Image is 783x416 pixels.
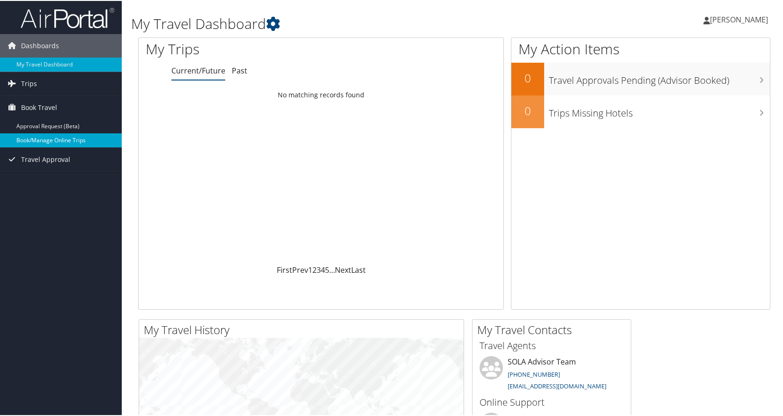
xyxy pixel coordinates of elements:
[325,264,329,274] a: 5
[710,14,768,24] span: [PERSON_NAME]
[508,381,606,389] a: [EMAIL_ADDRESS][DOMAIN_NAME]
[511,95,770,127] a: 0Trips Missing Hotels
[171,65,225,75] a: Current/Future
[21,6,114,28] img: airportal-logo.png
[329,264,335,274] span: …
[139,86,503,102] td: No matching records found
[232,65,247,75] a: Past
[511,38,770,58] h1: My Action Items
[351,264,366,274] a: Last
[21,71,37,95] span: Trips
[480,395,624,408] h3: Online Support
[308,264,312,274] a: 1
[703,5,777,33] a: [PERSON_NAME]
[312,264,317,274] a: 2
[131,13,562,33] h1: My Travel Dashboard
[480,338,624,351] h3: Travel Agents
[511,62,770,95] a: 0Travel Approvals Pending (Advisor Booked)
[511,69,544,85] h2: 0
[317,264,321,274] a: 3
[292,264,308,274] a: Prev
[21,33,59,57] span: Dashboards
[508,369,560,378] a: [PHONE_NUMBER]
[335,264,351,274] a: Next
[277,264,292,274] a: First
[549,101,770,119] h3: Trips Missing Hotels
[144,321,464,337] h2: My Travel History
[21,95,57,118] span: Book Travel
[511,102,544,118] h2: 0
[549,68,770,86] h3: Travel Approvals Pending (Advisor Booked)
[475,355,628,394] li: SOLA Advisor Team
[146,38,345,58] h1: My Trips
[321,264,325,274] a: 4
[21,147,70,170] span: Travel Approval
[477,321,631,337] h2: My Travel Contacts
